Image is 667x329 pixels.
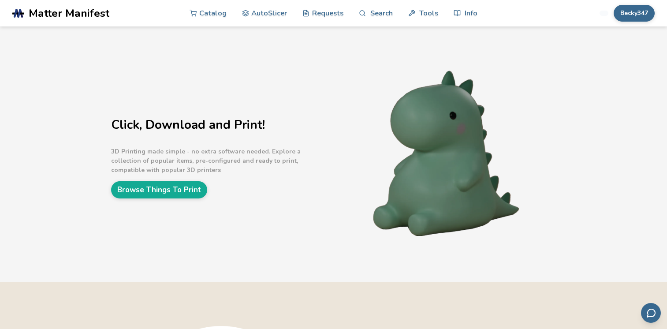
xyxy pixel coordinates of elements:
span: Matter Manifest [29,7,109,19]
h1: Click, Download and Print! [111,118,332,132]
button: Becky347 [614,5,655,22]
p: 3D Printing made simple - no extra software needed. Explore a collection of popular items, pre-co... [111,147,332,175]
a: Browse Things To Print [111,181,207,198]
button: Send feedback via email [641,303,661,323]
